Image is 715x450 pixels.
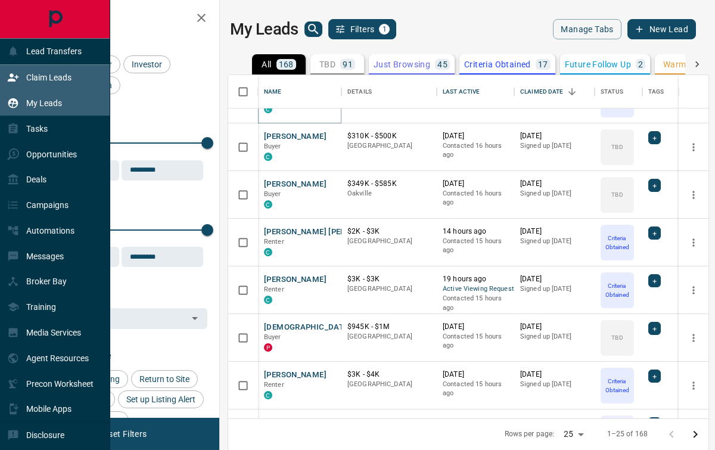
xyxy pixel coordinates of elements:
p: Signed up [DATE] [520,332,589,342]
p: $349K - $585K [347,179,431,189]
div: + [648,179,661,192]
button: [PERSON_NAME] [264,370,327,381]
div: + [648,417,661,430]
span: + [652,418,657,430]
p: Signed up [DATE] [520,237,589,246]
span: Buyer [264,333,281,341]
p: Rows per page: [505,429,555,439]
p: 45 [437,60,447,69]
div: condos.ca [264,105,272,113]
p: [DATE] [443,322,508,332]
p: TBD [319,60,335,69]
p: $945K - $1M [347,322,431,332]
span: + [652,275,657,287]
span: + [652,132,657,144]
button: [DEMOGRAPHIC_DATA] Hosany [264,322,380,333]
div: Details [341,75,437,108]
div: Claimed Date [520,75,564,108]
p: [GEOGRAPHIC_DATA] [347,284,431,294]
p: [DATE] [520,179,589,189]
button: more [685,186,702,204]
div: + [648,370,661,383]
p: 17 [538,60,548,69]
button: Manage Tabs [553,19,621,39]
p: 2 [638,60,643,69]
button: Go to next page [683,423,707,446]
p: [DATE] [443,131,508,141]
button: Open [186,310,203,327]
p: Just Browsing [374,60,430,69]
div: Return to Site [131,370,198,388]
span: + [652,179,657,191]
p: Signed up [DATE] [520,141,589,151]
p: TBD [611,333,623,342]
p: 14 hours ago [443,226,508,237]
button: more [685,138,702,156]
span: Buyer [264,142,281,150]
p: [DATE] [520,417,589,427]
div: condos.ca [264,391,272,399]
p: Warm [663,60,686,69]
p: Signed up [DATE] [520,284,589,294]
span: + [652,370,657,382]
p: 1–25 of 168 [607,429,648,439]
p: Contacted 15 hours ago [443,237,508,255]
p: Criteria Obtained [602,377,633,395]
p: [DATE] [443,370,508,380]
div: condos.ca [264,248,272,256]
button: [PERSON_NAME] [264,179,327,190]
p: $569K - $650K [347,417,431,427]
button: more [685,281,702,299]
p: Contacted 15 hours ago [443,294,508,312]
span: Set up Listing Alert [122,395,200,404]
p: [DATE] [520,131,589,141]
p: Contacted 16 hours ago [443,141,508,160]
p: Signed up [DATE] [520,380,589,389]
div: property.ca [264,343,272,352]
span: Buyer [264,190,281,198]
div: Last Active [443,75,480,108]
div: 25 [559,426,587,443]
p: Signed up [DATE] [520,189,589,198]
p: Contacted 16 hours ago [443,189,508,207]
button: more [685,377,702,395]
div: Investor [123,55,170,73]
p: [GEOGRAPHIC_DATA] [347,380,431,389]
span: Active Viewing Request [443,284,508,294]
p: 19 hours ago [443,274,508,284]
span: Renter [264,381,284,389]
div: Details [347,75,372,108]
p: TBD [611,142,623,151]
p: [GEOGRAPHIC_DATA] [347,237,431,246]
p: 91 [343,60,353,69]
div: Tags [648,75,664,108]
span: + [652,227,657,239]
p: Criteria Obtained [602,234,633,252]
div: + [648,226,661,240]
span: Renter [264,238,284,246]
div: + [648,322,661,335]
button: [PERSON_NAME] [264,274,327,285]
p: All [262,60,271,69]
p: $2K - $3K [347,226,431,237]
button: Reset Filters [91,424,154,444]
div: + [648,131,661,144]
button: search button [304,21,322,37]
p: Contacted 15 hours ago [443,380,508,398]
div: Status [595,75,642,108]
p: [DATE] [443,179,508,189]
span: + [652,322,657,334]
button: Filters1 [328,19,397,39]
p: Oakville [347,189,431,198]
p: $310K - $500K [347,131,431,141]
p: [DATE] [443,417,508,427]
span: Return to Site [135,374,194,384]
div: Status [601,75,623,108]
div: + [648,274,661,287]
div: Name [264,75,282,108]
div: Last Active [437,75,514,108]
div: condos.ca [264,296,272,304]
p: $3K - $4K [347,370,431,380]
p: $3K - $3K [347,274,431,284]
p: TBD [611,190,623,199]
